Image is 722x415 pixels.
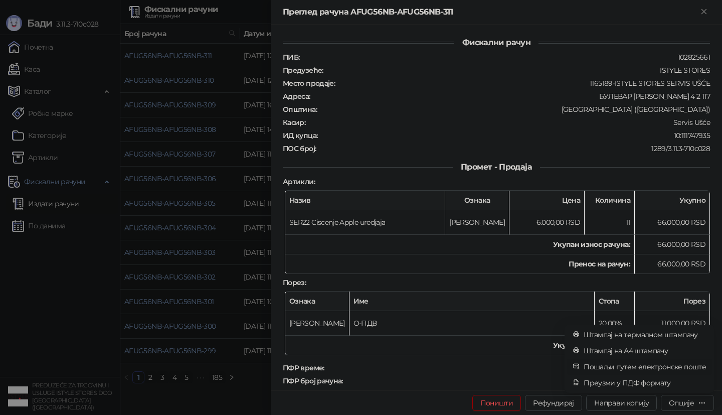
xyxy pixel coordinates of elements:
[635,254,710,274] td: 66.000,00 RSD
[509,210,585,235] td: 6.000,00 RSD
[285,210,445,235] td: SER22 Ciscenje Apple uredjaja
[553,240,630,249] strong: Укупан износ рачуна :
[325,363,711,372] div: [DATE] 12:59:52
[553,341,630,350] strong: Укупан износ пореза:
[698,6,710,18] button: Close
[283,389,333,398] strong: Бројач рачуна :
[585,210,635,235] td: 11
[595,292,635,311] th: Стопа
[669,398,694,407] div: Опције
[586,395,657,411] button: Направи копију
[283,6,698,18] div: Преглед рачуна AFUG56NB-AFUG56NB-311
[318,105,711,114] div: [GEOGRAPHIC_DATA] ([GEOGRAPHIC_DATA])
[569,259,630,268] strong: Пренос на рачун :
[661,395,714,411] button: Опције
[283,144,316,153] strong: ПОС број :
[472,395,521,411] button: Поништи
[285,191,445,210] th: Назив
[584,377,706,388] span: Преузми у ПДФ формату
[283,66,323,75] strong: Предузеће :
[306,118,711,127] div: Servis Ušće
[283,118,305,127] strong: Касир :
[283,363,324,372] strong: ПФР време :
[336,79,711,88] div: 1165189-ISTYLE STORES SERVIS UŠĆE
[584,361,706,372] span: Пошаљи путем електронске поште
[324,66,711,75] div: ISTYLE STORES
[509,191,585,210] th: Цена
[285,311,349,336] td: [PERSON_NAME]
[594,398,649,407] span: Направи копију
[635,191,710,210] th: Укупно
[283,92,310,101] strong: Адреса :
[445,191,509,210] th: Ознака
[635,235,710,254] td: 66.000,00 RSD
[584,345,706,356] span: Штампај на А4 штампачу
[585,191,635,210] th: Количина
[595,311,635,336] td: 20,00%
[453,162,540,172] span: Промет - Продаја
[285,292,349,311] th: Ознака
[445,210,509,235] td: [PERSON_NAME]
[318,131,711,140] div: 10:111747935
[311,92,711,101] div: БУЛЕВАР [PERSON_NAME] 4 2 117
[349,292,595,311] th: Име
[454,38,538,47] span: Фискални рачун
[283,177,315,186] strong: Артикли :
[635,311,710,336] td: 11.000,00 RSD
[334,389,711,398] div: 215/311ПП
[584,329,706,340] span: Штампај на термалном штампачу
[283,131,317,140] strong: ИД купца :
[525,395,582,411] button: Рефундирај
[344,376,711,385] div: AFUG56NB-AFUG56NB-311
[283,79,335,88] strong: Место продаје :
[635,210,710,235] td: 66.000,00 RSD
[283,376,343,385] strong: ПФР број рачуна :
[349,311,595,336] td: О-ПДВ
[283,278,306,287] strong: Порез :
[283,53,299,62] strong: ПИБ :
[300,53,711,62] div: 102825661
[635,292,710,311] th: Порез
[317,144,711,153] div: 1289/3.11.3-710c028
[283,105,317,114] strong: Општина :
